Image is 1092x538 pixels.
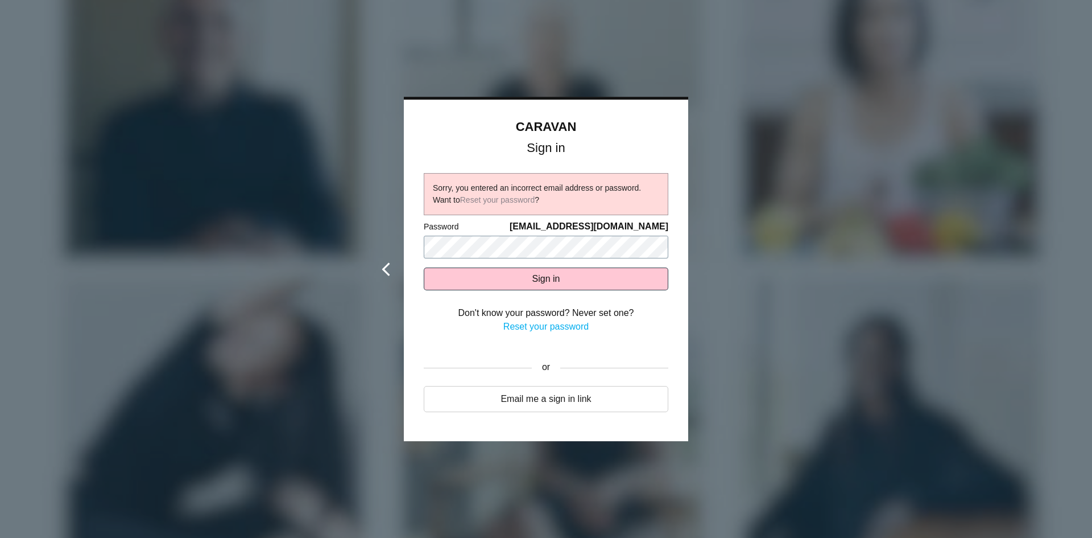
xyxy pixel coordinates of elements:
a: Reset your password [503,322,589,331]
a: Email me a sign in link [424,386,668,412]
a: Reset your password [460,195,535,204]
button: Sign in [424,268,668,290]
div: Sorry, you entered an incorrect email address or password. Want to ? [433,182,659,206]
label: Password [424,221,458,233]
a: CARAVAN [516,120,577,134]
div: Don't know your password? Never set one? [424,306,668,320]
h1: Sign in [424,143,668,153]
span: [EMAIL_ADDRESS][DOMAIN_NAME] [510,220,668,233]
div: or [532,354,560,382]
